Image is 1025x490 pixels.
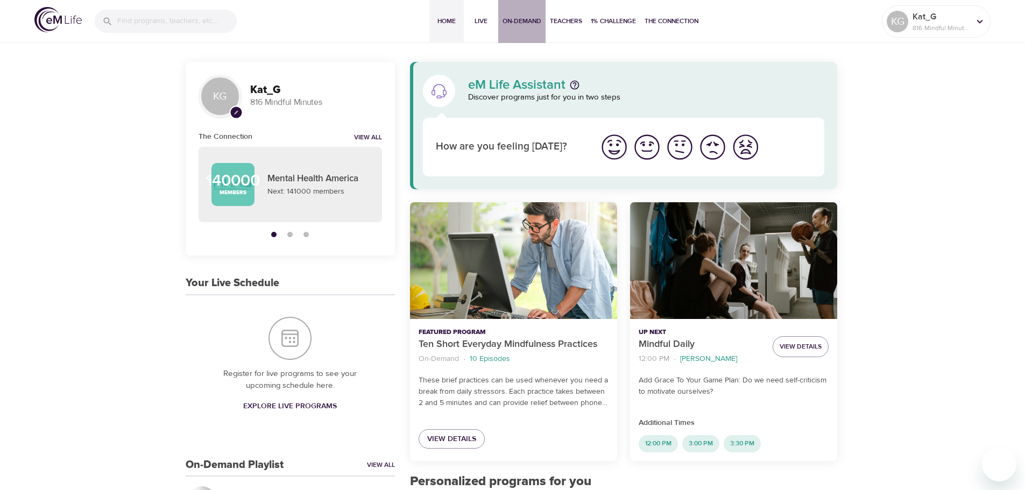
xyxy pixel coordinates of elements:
span: On-Demand [503,16,541,27]
button: I'm feeling good [631,131,663,164]
span: Teachers [550,16,582,27]
img: eM Life Assistant [430,82,448,100]
p: Mindful Daily [639,337,764,352]
p: How are you feeling [DATE]? [436,139,585,155]
input: Find programs, teachers, etc... [117,10,237,33]
span: View Details [780,341,822,352]
a: View all notifications [354,133,382,143]
button: Mindful Daily [630,202,837,319]
p: Add Grace To Your Game Plan: Do we need self-criticism to motivate ourselves? [639,375,829,397]
p: eM Life Assistant [468,79,565,91]
span: The Connection [645,16,698,27]
a: View Details [419,429,485,449]
a: Explore Live Programs [239,396,341,416]
div: 3:30 PM [724,435,761,452]
span: Explore Live Programs [243,400,337,413]
button: Ten Short Everyday Mindfulness Practices [410,202,617,319]
p: [PERSON_NAME] [680,353,737,365]
li: · [463,352,465,366]
p: Register for live programs to see your upcoming schedule here. [207,368,373,392]
p: 12:00 PM [639,353,669,365]
button: I'm feeling bad [696,131,729,164]
p: 10 Episodes [470,353,510,365]
a: View All [367,460,395,470]
nav: breadcrumb [639,352,764,366]
p: 140000 [206,173,260,189]
p: Ten Short Everyday Mindfulness Practices [419,337,609,352]
img: bad [698,132,727,162]
h3: Kat_G [250,84,382,96]
span: 3:30 PM [724,439,761,448]
p: Featured Program [419,328,609,337]
div: 3:00 PM [682,435,719,452]
p: On-Demand [419,353,459,365]
span: Home [434,16,460,27]
p: Discover programs just for you in two steps [468,91,825,104]
h3: Your Live Schedule [186,277,279,289]
p: 816 Mindful Minutes [250,96,382,109]
h3: On-Demand Playlist [186,459,284,471]
nav: breadcrumb [419,352,609,366]
button: I'm feeling ok [663,131,696,164]
span: 12:00 PM [639,439,678,448]
p: Next: 141000 members [267,186,369,197]
iframe: Button to launch messaging window [982,447,1016,481]
span: 3:00 PM [682,439,719,448]
p: 816 Mindful Minutes [913,23,970,33]
img: worst [731,132,760,162]
p: Members [220,189,246,197]
p: These brief practices can be used whenever you need a break from daily stressors. Each practice t... [419,375,609,409]
p: Kat_G [913,10,970,23]
img: great [599,132,629,162]
h2: Personalized programs for you [410,474,838,489]
h6: The Connection [199,131,252,143]
button: I'm feeling worst [729,131,762,164]
div: KG [199,75,242,118]
span: View Details [427,432,476,446]
span: 1% Challenge [591,16,636,27]
img: ok [665,132,695,162]
p: Additional Times [639,417,829,429]
img: Your Live Schedule [268,317,312,360]
button: I'm feeling great [598,131,631,164]
img: good [632,132,662,162]
span: Live [468,16,494,27]
p: Mental Health America [267,172,369,186]
button: View Details [773,336,829,357]
li: · [674,352,676,366]
img: logo [34,7,82,32]
div: 12:00 PM [639,435,678,452]
div: KG [887,11,908,32]
p: Up Next [639,328,764,337]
